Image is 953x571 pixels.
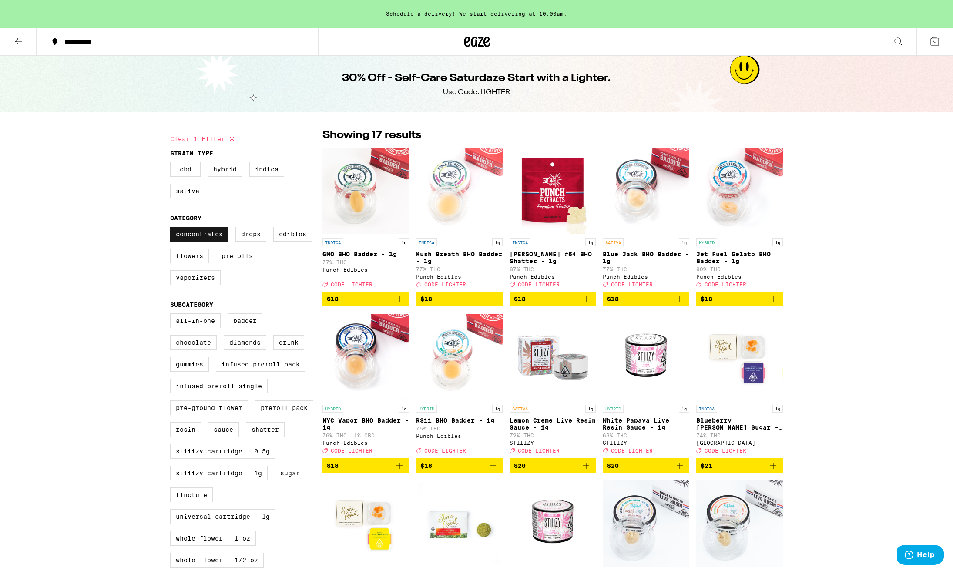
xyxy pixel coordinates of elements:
label: Tincture [170,487,213,502]
label: Hybrid [208,162,242,177]
div: Punch Edibles [416,274,503,279]
label: Drink [273,335,304,350]
p: 74% THC [696,433,783,438]
a: Open page for Runtz #64 BHO Shatter - 1g from Punch Edibles [510,147,596,292]
p: 1g [585,238,596,246]
label: Whole Flower - 1 oz [170,531,256,546]
legend: Strain Type [170,150,213,157]
p: Kush Breath BHO Badder - 1g [416,251,503,265]
div: Punch Edibles [603,274,689,279]
div: Punch Edibles [416,433,503,439]
p: SATIVA [603,238,624,246]
img: STIIIZY - Lemon Creme Live Resin Sauce - 1g [510,313,596,400]
span: $18 [327,296,339,302]
label: STIIIZY Cartridge - 0.5g [170,444,275,459]
h1: 30% Off - Self-Care Saturdaze Start with a Lighter. [342,71,611,86]
p: 1g [772,405,783,413]
label: Infused Preroll Pack [216,357,305,372]
button: Add to bag [696,292,783,306]
a: Open page for White Papaya Live Resin Sauce - 1g from STIIIZY [603,313,689,458]
p: Jet Fuel Gelato BHO Badder - 1g [696,251,783,265]
p: INDICA [416,238,437,246]
span: CODE LIGHTER [705,282,746,287]
span: $18 [514,296,526,302]
label: Chocolate [170,335,217,350]
label: Concentrates [170,227,228,242]
p: 75% THC [416,426,503,431]
img: Punch Edibles - RS11 BHO Badder - 1g [416,313,503,400]
p: 1g [772,238,783,246]
img: STIIIZY - Pink Champagne Live Resin Diamonds - 1g [510,480,596,567]
span: CODE LIGHTER [424,282,466,287]
label: Rosin [170,422,201,437]
a: Open page for Lemon Creme Live Resin Sauce - 1g from STIIIZY [510,313,596,458]
label: Drops [235,227,266,242]
a: Open page for NYC Vapor BHO Badder - 1g from Punch Edibles [322,313,409,458]
span: $18 [420,296,432,302]
label: CBD [170,162,201,177]
img: Punch Edibles - GMO BHO Badder - 1g [322,147,409,234]
p: HYBRID [696,238,717,246]
p: 1g [399,238,409,246]
button: Add to bag [603,458,689,473]
label: Diamonds [224,335,266,350]
span: CODE LIGHTER [611,448,653,454]
label: Edibles [273,227,312,242]
p: 77% THC [322,259,409,265]
label: STIIIZY Cartridge - 1g [170,466,268,480]
a: Open page for Blueberry Runtz Sugar - 1g from Stone Road [696,313,783,458]
img: Stone Road - Blueberry Runtz Sugar - 1g [696,313,783,400]
label: Preroll Pack [255,400,313,415]
label: Flowers [170,249,209,263]
p: 1g [585,405,596,413]
img: STIIIZY - White Papaya Live Resin Sauce - 1g [603,313,689,400]
a: Open page for Jet Fuel Gelato BHO Badder - 1g from Punch Edibles [696,147,783,292]
a: Open page for Kush Breath BHO Badder - 1g from Punch Edibles [416,147,503,292]
label: Badder [228,313,262,328]
p: RS11 BHO Badder - 1g [416,417,503,424]
div: Punch Edibles [322,440,409,446]
label: Sativa [170,184,205,198]
label: Shatter [246,422,285,437]
p: HYBRID [603,405,624,413]
img: Punch Edibles - Strawberry Papaya Nectarine Live Rosin Badder - 1g [696,480,783,567]
label: All-In-One [170,313,221,328]
div: [GEOGRAPHIC_DATA] [696,440,783,446]
span: $18 [607,296,619,302]
label: Universal Cartridge - 1g [170,509,275,524]
button: Add to bag [696,458,783,473]
p: HYBRID [322,405,343,413]
legend: Subcategory [170,301,213,308]
span: $18 [420,462,432,469]
button: Add to bag [416,292,503,306]
a: Open page for RS11 BHO Badder - 1g from Punch Edibles [416,313,503,458]
button: Add to bag [510,292,596,306]
img: Stone Road - Oreo Biscotti Sugar - 1g [416,480,503,567]
button: Add to bag [510,458,596,473]
img: Stone Road - Sour Lemon Haze Sugar - 1g [322,480,409,567]
p: 80% THC [696,266,783,272]
div: Punch Edibles [510,274,596,279]
span: $20 [514,462,526,469]
p: 1g [492,238,503,246]
label: Infused Preroll Single [170,379,268,393]
span: CODE LIGHTER [424,448,466,454]
p: HYBRID [416,405,437,413]
span: $21 [701,462,712,469]
p: 72% THC [510,433,596,438]
button: Add to bag [322,458,409,473]
label: Indica [249,162,284,177]
div: STIIIZY [603,440,689,446]
p: 1g [399,405,409,413]
a: Open page for Blue Jack BHO Badder - 1g from Punch Edibles [603,147,689,292]
a: Open page for GMO BHO Badder - 1g from Punch Edibles [322,147,409,292]
p: 69% THC [603,433,689,438]
p: 77% THC [603,266,689,272]
p: 1g [679,238,689,246]
iframe: Opens a widget where you can find more information [897,545,944,567]
label: Pre-ground Flower [170,400,248,415]
img: Punch Edibles - NYC Vapor BHO Badder - 1g [322,313,409,400]
p: 77% THC [416,266,503,272]
label: Prerolls [216,249,258,263]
